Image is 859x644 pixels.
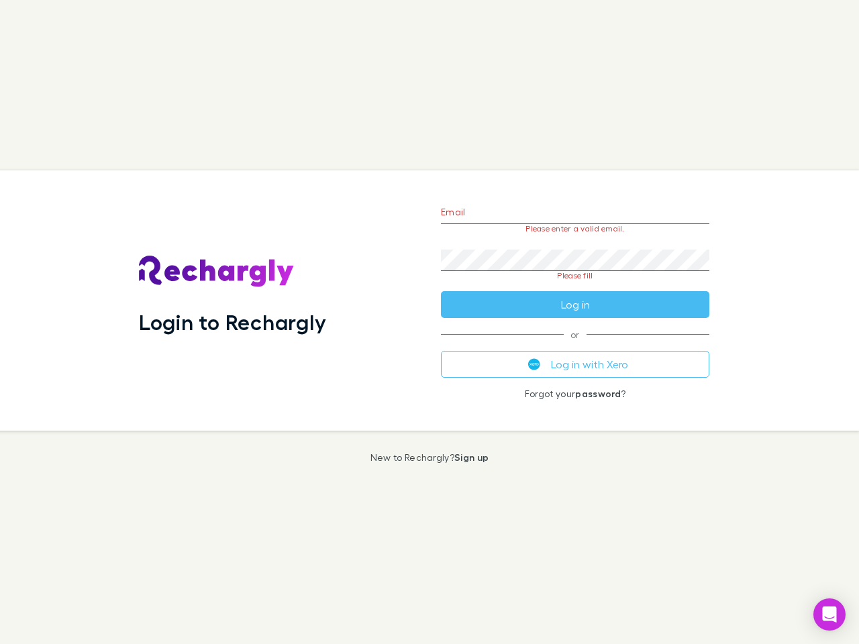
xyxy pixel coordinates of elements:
span: or [441,334,709,335]
h1: Login to Rechargly [139,309,326,335]
img: Xero's logo [528,358,540,370]
div: Open Intercom Messenger [813,598,846,631]
p: Please fill [441,271,709,280]
a: password [575,388,621,399]
a: Sign up [454,451,489,463]
button: Log in [441,291,709,318]
p: Forgot your ? [441,388,709,399]
p: New to Rechargly? [370,452,489,463]
button: Log in with Xero [441,351,709,378]
img: Rechargly's Logo [139,256,295,288]
p: Please enter a valid email. [441,224,709,233]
